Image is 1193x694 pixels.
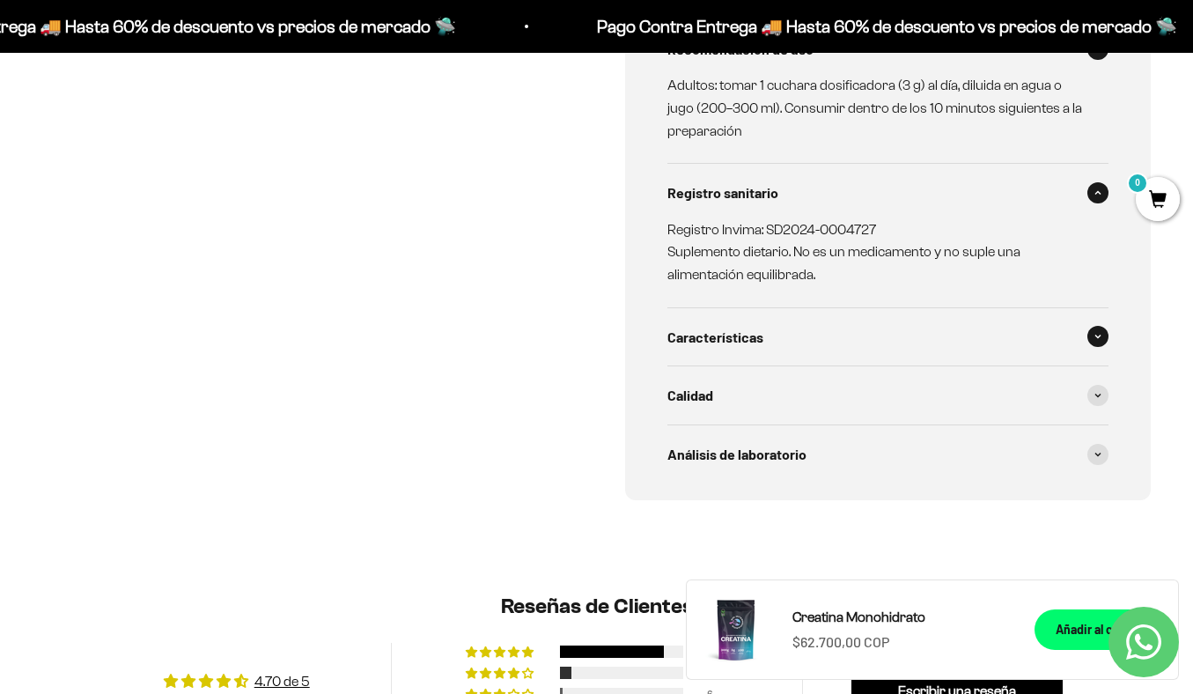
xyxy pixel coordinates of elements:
[667,164,1109,222] summary: Registro sanitario
[466,646,536,658] div: 84% (208) reviews with 5 star rating
[21,84,365,131] div: Un aval de expertos o estudios clínicos en la página.
[21,136,365,166] div: Más detalles sobre la fecha exacta de entrega.
[286,262,365,292] button: Enviar
[21,171,365,202] div: Un mensaje de garantía de satisfacción visible.
[792,631,889,653] sale-price: $62.700,00 COP
[254,674,310,689] a: 4.70 de 5
[1136,191,1180,210] a: 0
[83,592,1111,622] h2: Reseñas de Clientes
[1035,609,1164,650] button: Añadir al carrito
[667,181,778,204] span: Registro sanitario
[667,308,1109,366] summary: Características
[466,667,536,679] div: 9% (22) reviews with 4 star rating
[288,262,363,292] span: Enviar
[667,443,806,466] span: Análisis de laboratorio
[667,74,1088,142] p: Adultos: tomar 1 cuchara dosificadora (3 g) al día, diluida en agua o jugo (200–300 ml). Consumir...
[164,671,310,691] div: Average rating is 4.70 stars
[792,606,1013,629] a: Creatina Monohidrato
[667,384,713,407] span: Calidad
[558,12,1138,41] p: Pago Contra Entrega 🚚 Hasta 60% de descuento vs precios de mercado 🛸
[1127,173,1148,194] mark: 0
[21,28,365,69] p: ¿Qué te daría la seguridad final para añadir este producto a tu carrito?
[667,366,1109,425] summary: Calidad
[701,594,771,665] img: Creatina Monohidrato
[1056,620,1143,639] div: Añadir al carrito
[667,326,763,349] span: Características
[667,425,1109,484] summary: Análisis de laboratorio
[667,218,1088,286] p: Registro Invima: SD2024-0004727 Suplemento dietario. No es un medicamento y no suple una alimenta...
[21,206,365,254] div: La confirmación de la pureza de los ingredientes.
